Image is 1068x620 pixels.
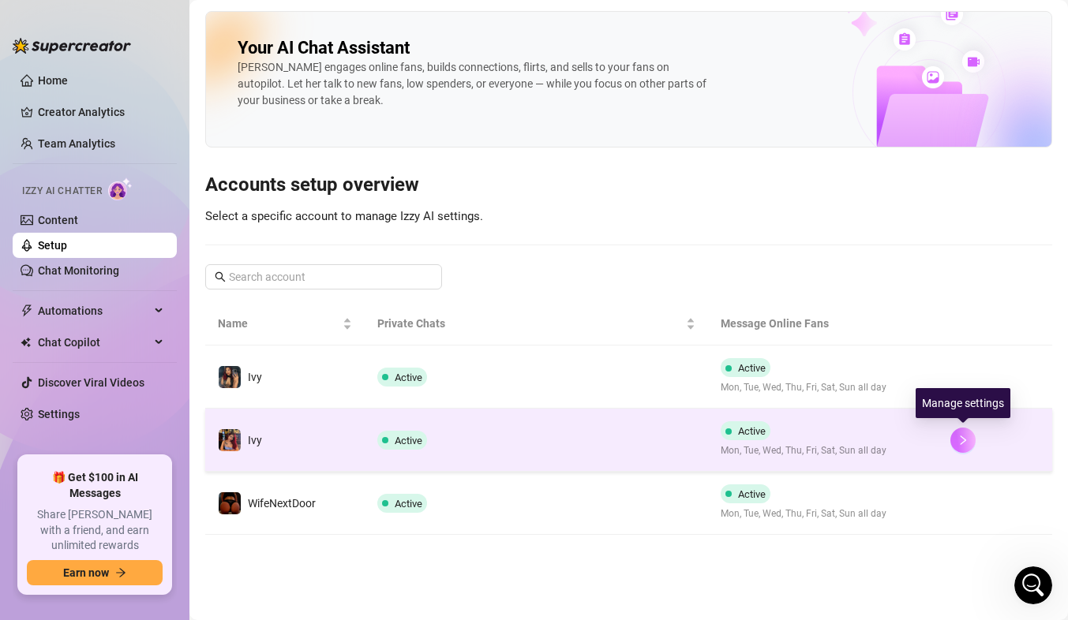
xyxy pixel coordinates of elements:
[38,137,115,150] a: Team Analytics
[38,330,150,355] span: Chat Copilot
[229,268,420,286] input: Search account
[271,493,296,518] button: Send a message…
[238,59,711,109] div: [PERSON_NAME] engages online fans, builds connections, flirts, and sells to your fans on autopilo...
[247,6,277,36] button: Home
[115,567,126,578] span: arrow-right
[108,177,133,200] img: AI Chatter
[219,366,241,388] img: Ivy
[25,120,246,305] div: Ok great, I checked and couldn’t find any invoices for the subscriptions paid for the other two S...
[248,434,262,446] span: Ivy
[248,497,316,510] span: WifeNextDoor
[77,20,108,35] p: Active
[38,376,144,389] a: Discover Viral Videos
[215,271,226,282] span: search
[13,110,303,343] div: Giselle says…
[738,488,766,500] span: Active
[22,184,102,199] span: Izzy AI Chatter
[950,428,976,453] button: right
[25,318,111,327] div: Giselle • 20m ago
[219,492,241,514] img: WifeNextDoor
[100,499,113,512] button: Start recording
[248,371,262,383] span: Ivy
[205,173,1052,198] h3: Accounts setup overview
[13,466,302,493] textarea: Message…
[218,315,339,332] span: Name
[738,362,766,374] span: Active
[13,110,259,315] div: Ok great, I checked and couldn’t find any invoices for the subscriptions paid for the other two S...
[219,429,241,451] img: Ivy
[1014,566,1052,604] iframe: Intercom live chat
[45,9,70,34] img: Profile image for Giselle
[38,264,119,277] a: Chat Monitoring
[721,506,886,521] span: Mon, Tue, Wed, Thu, Fri, Sat, Sun all day
[75,499,88,512] button: Upload attachment
[721,380,886,395] span: Mon, Tue, Wed, Thu, Fri, Sat, Sun all day
[24,499,37,512] button: Emoji picker
[13,461,303,577] div: Nathen says…
[38,74,68,87] a: Home
[27,507,163,554] span: Share [PERSON_NAME] with a friend, and earn unlimited rewards
[13,409,303,461] div: Nathen says…
[69,353,290,399] div: No we cant even pay for it again because it says the account is already active or something
[365,302,709,345] th: Private Chats
[205,302,365,345] th: Name
[57,343,303,409] div: No we cant even pay for it again because it says the account is already active or something
[27,470,163,501] span: 🎁 Get $100 in AI Messages
[395,435,422,446] span: Active
[277,6,305,35] div: Close
[38,214,78,226] a: Content
[38,408,80,420] a: Settings
[205,209,483,223] span: Select a specific account to manage Izzy AI settings.
[708,302,937,345] th: Message Online Fans
[38,239,67,252] a: Setup
[21,337,31,348] img: Chat Copilot
[21,304,33,317] span: thunderbolt
[13,343,303,410] div: Nathen says…
[38,99,164,125] a: Creator Analytics
[27,560,163,585] button: Earn nowarrow-right
[916,388,1010,418] div: Manage settings
[77,8,118,20] h1: Giselle
[38,298,150,323] span: Automations
[395,372,422,383] span: Active
[57,409,303,459] div: it did not charge our card either which is weird
[13,38,131,54] img: logo-BBDzfeDw.svg
[10,6,40,36] button: go back
[50,499,62,512] button: Gif picker
[57,461,303,558] div: but the 60$ went through when we tried to buy chats, does the bill for [DATE] mean we will get th...
[721,443,886,458] span: Mon, Tue, Wed, Thu, Fri, Sat, Sun all day
[238,37,410,59] h2: Your AI Chat Assistant
[738,425,766,437] span: Active
[395,498,422,510] span: Active
[63,566,109,579] span: Earn now
[377,315,684,332] span: Private Chats
[69,419,290,450] div: it did not charge our card either which is weird
[957,435,969,446] span: right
